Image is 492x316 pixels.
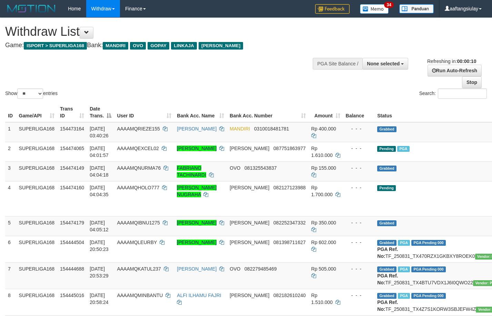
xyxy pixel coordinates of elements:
[177,146,217,151] a: [PERSON_NAME]
[171,42,197,50] span: LINKAJA
[117,240,157,245] span: AAAAMQLEURBY
[315,4,350,14] img: Feedback.jpg
[60,293,84,298] span: 154445016
[398,266,410,272] span: Marked by aafsoycanthlai
[227,103,308,122] th: Bank Acc. Number: activate to sort column ascending
[117,266,161,272] span: AAAAMQKATUL237
[60,266,84,272] span: 154444688
[311,165,336,171] span: Rp 155.000
[377,273,398,285] b: PGA Ref. No:
[90,220,109,232] span: [DATE] 04:05:12
[384,2,393,8] span: 34
[117,185,159,190] span: AAAAMQHOLO777
[60,146,84,151] span: 154474065
[60,185,84,190] span: 154474160
[174,103,227,122] th: Bank Acc. Name: activate to sort column ascending
[16,142,58,161] td: SUPERLIGA168
[177,266,217,272] a: [PERSON_NAME]
[16,216,58,236] td: SUPERLIGA168
[273,185,305,190] span: Copy 082127123988 to clipboard
[311,185,333,197] span: Rp 1.700.000
[346,239,372,246] div: - - -
[5,216,16,236] td: 5
[419,88,487,99] label: Search:
[313,58,362,70] div: PGA Site Balance /
[177,185,217,197] a: [PERSON_NAME] NUGRAHA
[230,146,269,151] span: [PERSON_NAME]
[90,293,109,305] span: [DATE] 20:58:24
[377,220,396,226] span: Grabbed
[346,125,372,132] div: - - -
[90,126,109,138] span: [DATE] 03:40:26
[273,146,305,151] span: Copy 087751863977 to clipboard
[346,165,372,171] div: - - -
[377,185,396,191] span: Pending
[230,220,269,225] span: [PERSON_NAME]
[114,103,174,122] th: User ID: activate to sort column ascending
[5,25,321,39] h1: Withdraw List
[148,42,169,50] span: GOPAY
[5,181,16,216] td: 4
[199,42,243,50] span: [PERSON_NAME]
[130,42,146,50] span: OVO
[398,240,410,246] span: Marked by aafounsreynich
[16,181,58,216] td: SUPERLIGA168
[346,292,372,299] div: - - -
[60,165,84,171] span: 154474149
[244,165,277,171] span: Copy 081325543837 to clipboard
[90,185,109,197] span: [DATE] 04:04:35
[311,220,336,225] span: Rp 350.000
[5,262,16,289] td: 7
[346,219,372,226] div: - - -
[309,103,343,122] th: Amount: activate to sort column ascending
[311,126,336,131] span: Rp 400.000
[230,185,269,190] span: [PERSON_NAME]
[377,240,396,246] span: Grabbed
[5,289,16,315] td: 8
[117,126,160,131] span: AAAAMQRIEZE155
[377,293,396,299] span: Grabbed
[311,266,336,272] span: Rp 505.000
[230,126,250,131] span: MANDIRI
[117,165,161,171] span: AAAAMQNURMA76
[16,236,58,262] td: SUPERLIGA168
[90,146,109,158] span: [DATE] 04:01:57
[273,220,305,225] span: Copy 082252347332 to clipboard
[16,289,58,315] td: SUPERLIGA168
[90,165,109,178] span: [DATE] 04:04:18
[398,293,410,299] span: Marked by aafheankoy
[457,59,476,64] strong: 00:00:10
[367,61,400,66] span: None selected
[362,58,408,70] button: None selected
[57,103,87,122] th: Trans ID: activate to sort column ascending
[90,266,109,278] span: [DATE] 20:53:29
[5,42,321,49] h4: Game: Bank:
[90,240,109,252] span: [DATE] 20:50:23
[462,76,482,88] a: Stop
[60,126,84,131] span: 154473164
[311,293,333,305] span: Rp 1.510.000
[5,142,16,161] td: 2
[399,4,434,13] img: panduan.png
[117,146,159,151] span: AAAAMQEXCEL02
[5,122,16,142] td: 1
[24,42,87,50] span: ISPORT > SUPERLIGA168
[60,220,84,225] span: 154474179
[346,265,372,272] div: - - -
[428,65,482,76] a: Run Auto-Refresh
[5,236,16,262] td: 6
[16,122,58,142] td: SUPERLIGA168
[230,293,269,298] span: [PERSON_NAME]
[103,42,128,50] span: MANDIRI
[230,165,240,171] span: OVO
[377,166,396,171] span: Grabbed
[177,126,217,131] a: [PERSON_NAME]
[60,240,84,245] span: 154444504
[377,146,396,152] span: Pending
[427,59,476,64] span: Refreshing in:
[5,3,58,14] img: MOTION_logo.png
[17,88,43,99] select: Showentries
[254,126,289,131] span: Copy 0310018481781 to clipboard
[397,146,409,152] span: Marked by aafheankoy
[273,240,305,245] span: Copy 081398711627 to clipboard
